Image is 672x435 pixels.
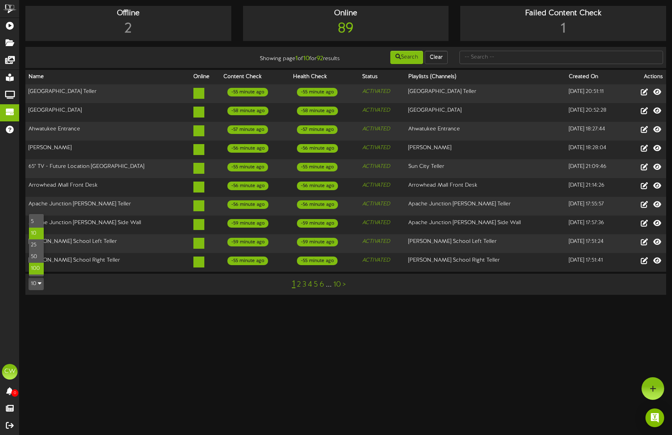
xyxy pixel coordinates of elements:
[25,141,190,159] td: [PERSON_NAME]
[566,103,625,122] td: [DATE] 20:52:28
[362,239,390,244] i: ACTIVATED
[566,197,625,216] td: [DATE] 17:55:57
[290,70,359,84] th: Health Check
[29,251,44,263] div: 50
[297,88,338,96] div: -55 minute ago
[405,84,566,103] td: [GEOGRAPHIC_DATA] Teller
[297,163,338,171] div: -55 minute ago
[227,144,268,153] div: -56 minute ago
[25,178,190,197] td: Arrowhead Mall Front Desk
[308,280,312,289] a: 4
[405,122,566,141] td: Ahwatukee Entrance
[25,70,190,84] th: Name
[227,238,268,246] div: -59 minute ago
[314,280,318,289] a: 5
[362,182,390,188] i: ACTIVATED
[29,239,44,251] div: 25
[390,51,423,64] button: Search
[27,8,229,19] div: Offline
[245,8,447,19] div: Online
[405,103,566,122] td: [GEOGRAPHIC_DATA]
[227,125,268,134] div: -57 minute ago
[227,163,268,171] div: -55 minute ago
[297,280,301,289] a: 2
[297,219,338,228] div: -59 minute ago
[326,280,332,289] a: ...
[459,51,663,64] input: -- Search --
[2,364,18,380] div: CW
[25,216,190,234] td: Apache Junction [PERSON_NAME] Side Wall
[190,70,220,84] th: Online
[362,89,390,94] i: ACTIVATED
[362,201,390,207] i: ACTIVATED
[27,19,229,39] div: 2
[297,238,338,246] div: -59 minute ago
[297,257,338,265] div: -55 minute ago
[362,145,390,151] i: ACTIVATED
[566,84,625,103] td: [DATE] 20:51:11
[566,234,625,253] td: [DATE] 17:51:24
[359,70,405,84] th: Status
[566,70,625,84] th: Created On
[238,50,346,63] div: Showing page of for results
[29,228,44,239] div: 10
[227,257,268,265] div: -55 minute ago
[566,141,625,159] td: [DATE] 18:28:04
[227,88,268,96] div: -55 minute ago
[245,19,447,39] div: 89
[25,159,190,178] td: 65" TV - Future Location [GEOGRAPHIC_DATA]
[297,200,338,209] div: -56 minute ago
[297,107,338,115] div: -58 minute ago
[405,178,566,197] td: Arrowhead Mall Front Desk
[227,219,268,228] div: -59 minute ago
[566,253,625,272] td: [DATE] 17:51:41
[25,84,190,103] td: [GEOGRAPHIC_DATA] Teller
[333,280,341,289] a: 10
[343,280,346,289] a: >
[25,122,190,141] td: Ahwatukee Entrance
[292,279,295,289] a: 1
[29,214,44,277] div: 10
[316,55,323,62] strong: 92
[566,159,625,178] td: [DATE] 21:09:46
[645,408,664,427] div: Open Intercom Messenger
[303,55,309,62] strong: 10
[405,216,566,234] td: Apache Junction [PERSON_NAME] Side Wall
[362,107,390,113] i: ACTIVATED
[405,70,566,84] th: Playlists (Channels)
[297,144,338,153] div: -56 minute ago
[405,159,566,178] td: Sun City Teller
[405,197,566,216] td: Apache Junction [PERSON_NAME] Teller
[227,107,268,115] div: -58 minute ago
[227,200,268,209] div: -56 minute ago
[405,253,566,272] td: [PERSON_NAME] School Right Teller
[625,70,666,84] th: Actions
[295,55,298,62] strong: 1
[362,220,390,226] i: ACTIVATED
[297,125,338,134] div: -57 minute ago
[297,182,338,190] div: -56 minute ago
[566,216,625,234] td: [DATE] 17:57:36
[227,182,268,190] div: -56 minute ago
[362,257,390,263] i: ACTIVATED
[220,70,290,84] th: Content Check
[25,253,190,272] td: [PERSON_NAME] School Right Teller
[462,19,664,39] div: 1
[405,141,566,159] td: [PERSON_NAME]
[29,263,44,275] div: 100
[29,278,44,290] button: 10
[362,164,390,169] i: ACTIVATED
[25,103,190,122] td: [GEOGRAPHIC_DATA]
[25,197,190,216] td: Apache Junction [PERSON_NAME] Teller
[25,234,190,253] td: [PERSON_NAME] School Left Teller
[405,234,566,253] td: [PERSON_NAME] School Left Teller
[11,389,18,397] span: 0
[425,51,448,64] button: Clear
[362,126,390,132] i: ACTIVATED
[566,122,625,141] td: [DATE] 18:27:44
[302,280,306,289] a: 3
[462,8,664,19] div: Failed Content Check
[566,178,625,197] td: [DATE] 21:14:26
[29,216,44,228] div: 5
[320,280,324,289] a: 6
